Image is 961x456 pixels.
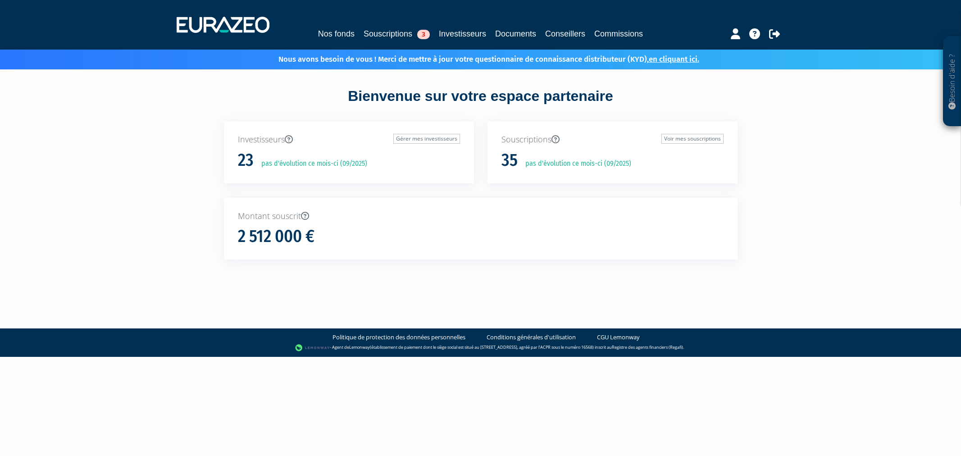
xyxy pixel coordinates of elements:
p: Nous avons besoin de vous ! Merci de mettre à jour votre questionnaire de connaissance distribute... [252,52,699,65]
h1: 35 [501,151,518,170]
a: Commissions [594,27,643,40]
h1: 23 [238,151,254,170]
a: Voir mes souscriptions [661,134,724,144]
img: logo-lemonway.png [295,343,330,352]
p: Montant souscrit [238,210,724,222]
a: Conditions générales d'utilisation [487,333,576,342]
a: Gérer mes investisseurs [393,134,460,144]
div: Bienvenue sur votre espace partenaire [217,86,744,121]
a: Registre des agents financiers (Regafi) [612,345,683,351]
div: - Agent de (établissement de paiement dont le siège social est situé au [STREET_ADDRESS], agréé p... [9,343,952,352]
p: Souscriptions [501,134,724,146]
img: 1732889491-logotype_eurazeo_blanc_rvb.png [177,17,269,33]
a: Investisseurs [439,27,486,40]
h1: 2 512 000 € [238,227,314,246]
a: Politique de protection des données personnelles [332,333,465,342]
a: Documents [495,27,536,40]
p: Besoin d'aide ? [947,41,957,122]
p: pas d'évolution ce mois-ci (09/2025) [519,159,631,169]
p: pas d'évolution ce mois-ci (09/2025) [255,159,367,169]
span: 3 [417,30,430,39]
a: Souscriptions3 [364,27,430,40]
a: CGU Lemonway [597,333,640,342]
a: Conseillers [545,27,585,40]
a: Lemonway [349,345,370,351]
p: Investisseurs [238,134,460,146]
a: Nos fonds [318,27,355,40]
a: en cliquant ici. [649,55,699,64]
